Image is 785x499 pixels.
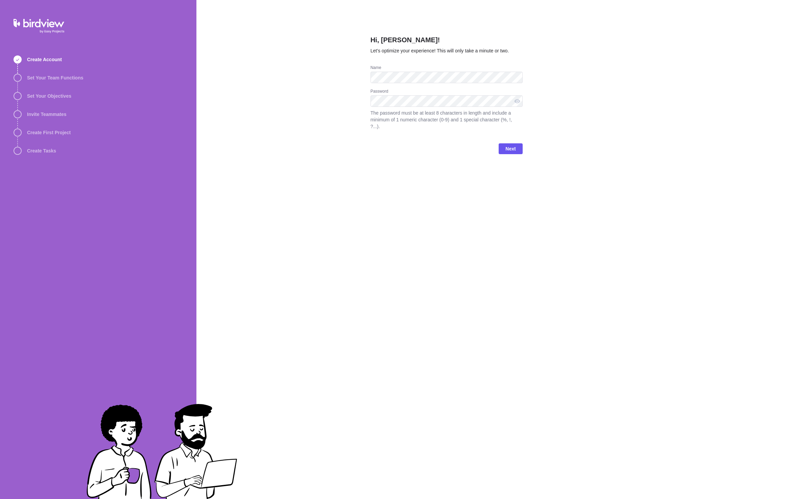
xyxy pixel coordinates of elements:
h2: Hi, [PERSON_NAME]! [371,35,523,47]
span: Set Your Objectives [27,93,71,99]
span: Let’s optimize your experience! This will only take a minute or two. [371,48,509,53]
span: Next [505,145,516,153]
span: Create Account [27,56,62,63]
span: The password must be at least 8 characters in length and include a minimum of 1 numeric character... [371,110,523,130]
span: Create First Project [27,129,71,136]
span: Set Your Team Functions [27,74,83,81]
span: Invite Teammates [27,111,66,118]
div: Name [371,65,523,72]
div: Password [371,89,523,95]
span: Create Tasks [27,147,56,154]
span: Next [499,143,522,154]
